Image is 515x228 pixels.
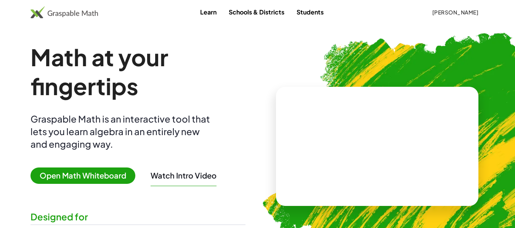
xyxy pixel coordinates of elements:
[290,5,330,19] a: Students
[151,171,217,180] button: Watch Intro Video
[194,5,223,19] a: Learn
[426,5,485,19] button: [PERSON_NAME]
[30,172,141,180] a: Open Math Whiteboard
[432,9,478,16] span: [PERSON_NAME]
[30,167,135,184] span: Open Math Whiteboard
[30,43,245,100] h1: Math at your fingertips
[30,210,245,223] div: Designed for
[320,118,434,175] video: What is this? This is dynamic math notation. Dynamic math notation plays a central role in how Gr...
[30,113,213,150] div: Graspable Math is an interactive tool that lets you learn algebra in an entirely new and engaging...
[223,5,290,19] a: Schools & Districts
